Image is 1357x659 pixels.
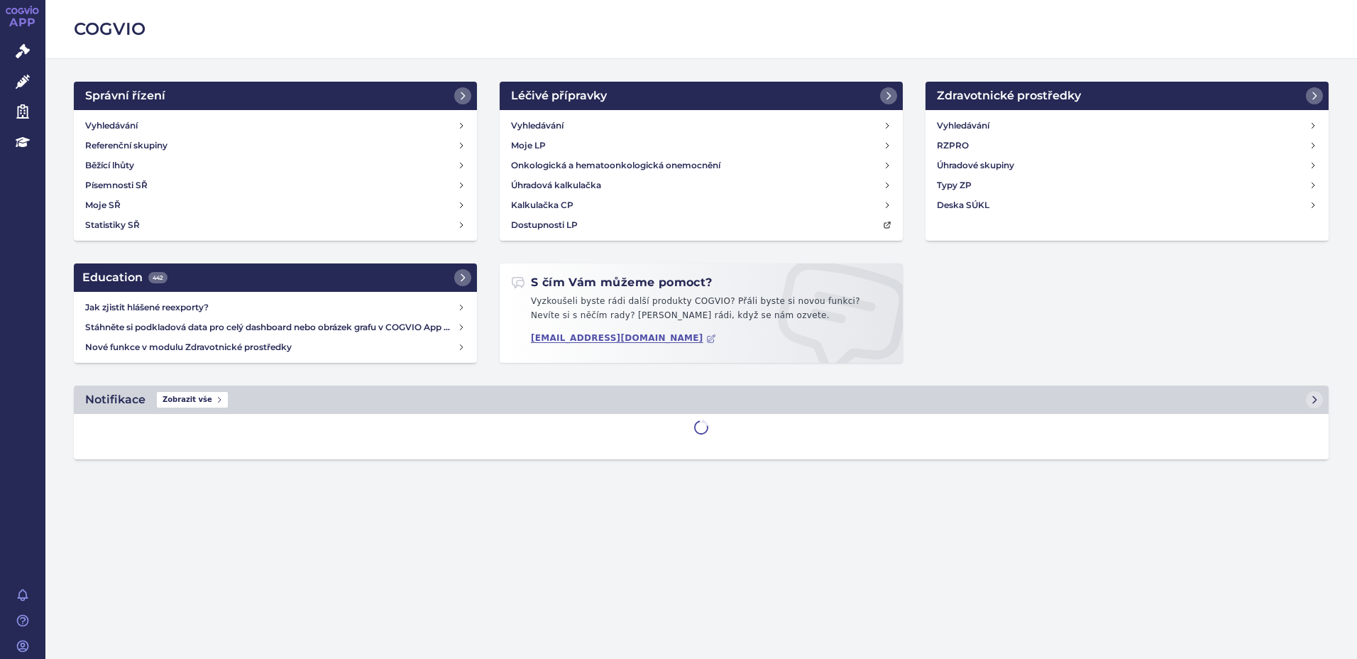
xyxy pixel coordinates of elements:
[85,119,138,133] h4: Vyhledávání
[505,215,897,235] a: Dostupnosti LP
[85,138,167,153] h4: Referenční skupiny
[85,218,140,232] h4: Statistiky SŘ
[505,136,897,156] a: Moje LP
[511,178,601,192] h4: Úhradová kalkulačka
[925,82,1329,110] a: Zdravotnické prostředky
[79,215,471,235] a: Statistiky SŘ
[511,158,720,173] h4: Onkologická a hematoonkologická onemocnění
[79,175,471,195] a: Písemnosti SŘ
[85,320,457,334] h4: Stáhněte si podkladová data pro celý dashboard nebo obrázek grafu v COGVIO App modulu Analytics
[511,198,573,212] h4: Kalkulačka CP
[511,119,564,133] h4: Vyhledávání
[85,158,134,173] h4: Běžící lhůty
[937,119,989,133] h4: Vyhledávání
[511,87,607,104] h2: Léčivé přípravky
[931,136,1323,156] a: RZPRO
[79,337,471,357] a: Nové funkce v modulu Zdravotnické prostředky
[505,175,897,195] a: Úhradová kalkulačka
[85,300,457,315] h4: Jak zjistit hlášené reexporty?
[931,116,1323,136] a: Vyhledávání
[79,156,471,175] a: Běžící lhůty
[74,17,1329,41] h2: COGVIO
[85,87,165,104] h2: Správní řízení
[931,195,1323,215] a: Deska SÚKL
[511,218,578,232] h4: Dostupnosti LP
[931,156,1323,175] a: Úhradové skupiny
[505,195,897,215] a: Kalkulačka CP
[500,82,903,110] a: Léčivé přípravky
[505,116,897,136] a: Vyhledávání
[937,178,972,192] h4: Typy ZP
[85,198,121,212] h4: Moje SŘ
[511,138,546,153] h4: Moje LP
[148,272,167,283] span: 442
[79,136,471,156] a: Referenční skupiny
[85,340,457,354] h4: Nové funkce v modulu Zdravotnické prostředky
[937,87,1081,104] h2: Zdravotnické prostředky
[931,175,1323,195] a: Typy ZP
[85,391,145,408] h2: Notifikace
[937,138,969,153] h4: RZPRO
[937,198,989,212] h4: Deska SÚKL
[82,269,167,286] h2: Education
[74,386,1329,414] a: NotifikaceZobrazit vše
[511,275,713,290] h2: S čím Vám můžeme pomoct?
[79,116,471,136] a: Vyhledávání
[531,333,716,344] a: [EMAIL_ADDRESS][DOMAIN_NAME]
[511,295,891,328] p: Vyzkoušeli byste rádi další produkty COGVIO? Přáli byste si novou funkci? Nevíte si s něčím rady?...
[74,82,477,110] a: Správní řízení
[85,178,148,192] h4: Písemnosti SŘ
[157,392,228,408] span: Zobrazit vše
[74,263,477,292] a: Education442
[937,158,1014,173] h4: Úhradové skupiny
[79,195,471,215] a: Moje SŘ
[79,298,471,317] a: Jak zjistit hlášené reexporty?
[505,156,897,175] a: Onkologická a hematoonkologická onemocnění
[79,317,471,337] a: Stáhněte si podkladová data pro celý dashboard nebo obrázek grafu v COGVIO App modulu Analytics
